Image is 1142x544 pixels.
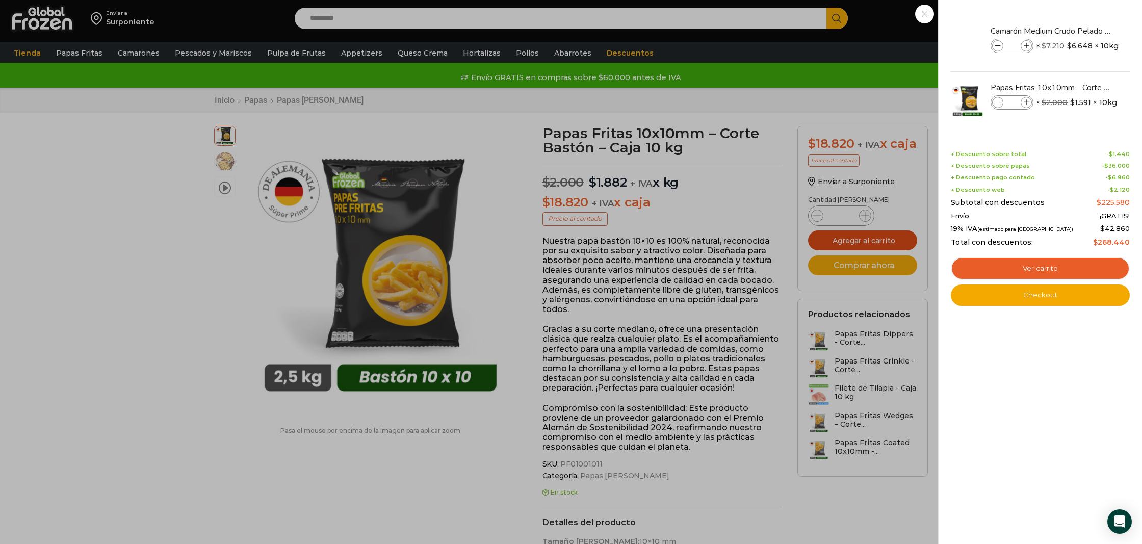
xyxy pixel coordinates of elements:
[1093,238,1130,247] bdi: 268.440
[1104,162,1108,169] span: $
[1100,224,1105,232] span: $
[1097,198,1130,207] bdi: 225.580
[977,226,1073,232] small: (estimado para [GEOGRAPHIC_DATA])
[1070,97,1075,108] span: $
[951,257,1130,280] a: Ver carrito
[1093,238,1098,247] span: $
[951,238,1033,247] span: Total con descuentos:
[1110,186,1114,193] span: $
[1109,150,1113,158] span: $
[1042,98,1046,107] span: $
[1108,174,1130,181] bdi: 6.960
[1097,198,1101,207] span: $
[991,25,1112,37] a: Camarón Medium Crudo Pelado sin Vena - Silver - Caja 10 kg
[1104,162,1130,169] bdi: 36.000
[1004,97,1020,108] input: Product quantity
[1106,151,1130,158] span: -
[951,198,1045,207] span: Subtotal con descuentos
[951,163,1030,169] span: + Descuento sobre papas
[991,82,1112,93] a: Papas Fritas 10x10mm - Corte Bastón - Caja 10 kg
[1070,97,1091,108] bdi: 1.591
[1107,187,1130,193] span: -
[1109,150,1130,158] bdi: 1.440
[951,225,1073,233] span: 19% IVA
[1036,95,1117,110] span: × × 10kg
[1100,224,1130,232] span: 42.860
[1067,41,1093,51] bdi: 6.648
[1004,40,1020,51] input: Product quantity
[1105,174,1130,181] span: -
[951,284,1130,306] a: Checkout
[1067,41,1072,51] span: $
[1042,41,1065,50] bdi: 7.210
[1042,98,1068,107] bdi: 2.000
[1102,163,1130,169] span: -
[1107,509,1132,534] div: Open Intercom Messenger
[951,174,1035,181] span: + Descuento pago contado
[951,187,1005,193] span: + Descuento web
[1108,174,1112,181] span: $
[951,151,1026,158] span: + Descuento sobre total
[1036,39,1119,53] span: × × 10kg
[1100,212,1130,220] span: ¡GRATIS!
[1042,41,1046,50] span: $
[951,212,969,220] span: Envío
[1110,186,1130,193] bdi: 2.120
